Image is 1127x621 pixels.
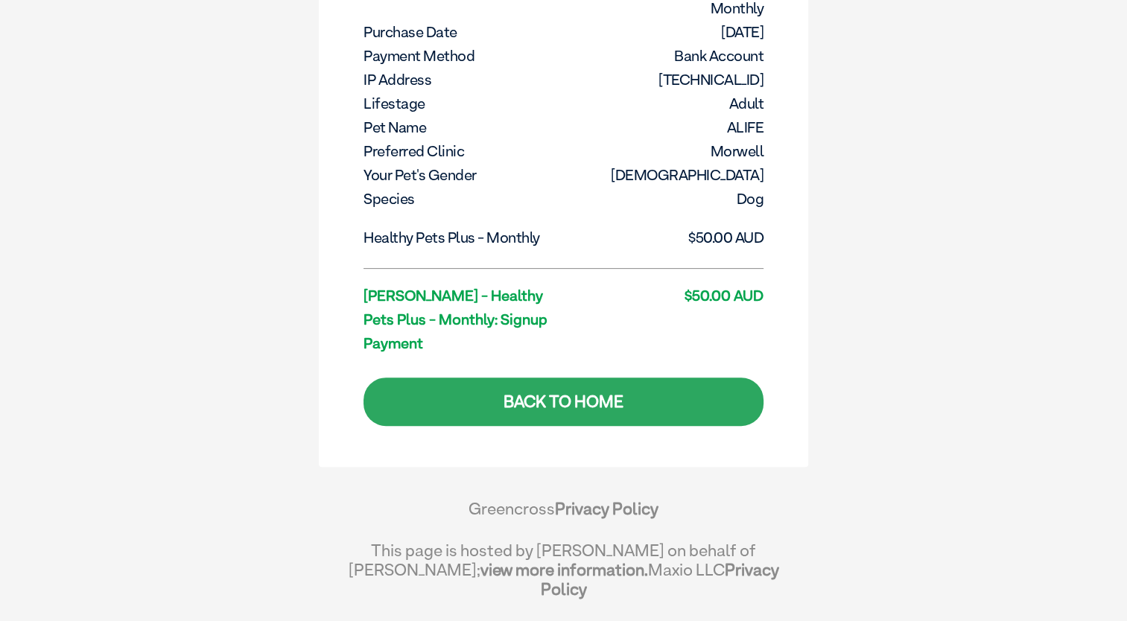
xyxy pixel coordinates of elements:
[364,163,562,187] dt: Your pet's gender
[565,284,764,308] dd: $50.00 AUD
[364,44,562,68] dt: Payment Method
[555,499,658,518] a: Privacy Policy
[565,163,764,187] dd: [DEMOGRAPHIC_DATA]
[364,139,562,163] dt: Preferred Clinic
[348,499,779,533] div: Greencross
[480,560,648,579] a: view more information.
[565,68,764,92] dd: [TECHNICAL_ID]
[565,92,764,115] dd: Adult
[364,20,562,44] dt: Purchase Date
[565,139,764,163] dd: Morwell
[565,187,764,211] dd: Dog
[364,68,562,92] dt: IP Address
[565,20,764,44] dd: [DATE]
[565,115,764,139] dd: ALIFE
[565,44,764,68] dd: Bank Account
[364,92,562,115] dt: Lifestage
[364,115,562,139] dt: Pet Name
[565,226,764,249] dd: $50.00 AUD
[348,533,779,599] div: This page is hosted by [PERSON_NAME] on behalf of [PERSON_NAME]; Maxio LLC
[364,284,562,355] dt: [PERSON_NAME] - Healthy Pets Plus - Monthly: Signup payment
[364,226,562,249] dt: Healthy Pets Plus - Monthly
[541,560,779,599] a: Privacy Policy
[364,378,763,426] a: Back to Home
[364,187,562,211] dt: Species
